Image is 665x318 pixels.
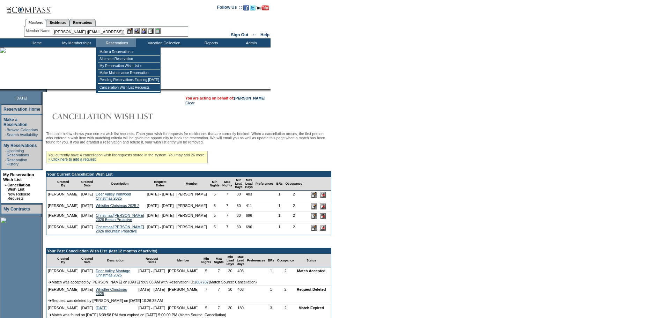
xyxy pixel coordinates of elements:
td: [DATE] [80,212,95,223]
td: 7 [221,223,234,235]
td: [DATE] [80,286,95,297]
td: Description [94,254,137,267]
td: Created Date [80,177,95,191]
span: [DATE] [15,96,27,100]
a: 1807787 [194,280,209,284]
td: [PERSON_NAME] [167,304,200,311]
td: 30 [225,267,236,279]
img: Impersonate [141,28,147,34]
a: » Click here to add a request [48,157,96,161]
td: Your Current Cancellation Wish List [46,171,331,177]
td: 1 [275,191,284,202]
td: 2 [284,223,304,235]
td: Follow Us :: [217,4,242,13]
td: [DATE] [80,267,95,279]
td: [PERSON_NAME] [175,202,208,212]
a: Whistler Christmas 2025 [96,287,127,296]
td: 7 [221,202,234,212]
input: Edit this Request [311,204,317,209]
nobr: Match Accepted [297,269,325,273]
td: Min Lead Days [234,177,244,191]
td: Your Past Cancellation Wish List (last 12 months of activity) [46,248,331,254]
td: Match was accepted by [PERSON_NAME] on [DATE] 9:09:03 AM with Reservation ID: (Match Source: Canc... [46,279,331,286]
td: 30 [234,223,244,235]
input: Delete this Request [320,192,326,198]
a: Upcoming Reservations [7,149,29,157]
img: Subscribe to our YouTube Channel [257,5,269,10]
img: blank.gif [47,89,48,92]
td: Min Lead Days [225,254,236,267]
td: 7 [200,286,213,297]
td: 7 [213,286,225,297]
td: 696 [244,212,254,223]
td: 3 [266,304,275,311]
nobr: [DATE] - [DATE] [147,225,174,229]
a: My Reservations [3,143,37,148]
td: 5 [208,191,221,202]
a: Subscribe to our YouTube Channel [257,7,269,11]
td: · [5,192,7,200]
td: 7 [221,212,234,223]
img: b_calculator.gif [155,28,161,34]
td: [PERSON_NAME] [46,286,80,297]
nobr: Request Deleted [297,287,326,291]
td: Preferences [254,177,275,191]
input: Edit this Request [311,192,317,198]
a: Members [25,19,46,27]
td: 30 [234,212,244,223]
td: 180 [235,304,246,311]
nobr: [DATE] - [DATE] [147,192,174,196]
a: My Contracts [3,207,30,212]
img: arrow.gif [48,313,52,316]
a: [DATE] [96,306,108,310]
a: Reservation Home [3,107,40,112]
a: Become our fan on Facebook [243,7,249,11]
td: 1 [266,267,275,279]
a: Christmas/[PERSON_NAME] 2026 Beach Proactive [96,213,144,222]
a: Deer Valley Ironwood Christmas 2025 [96,192,131,200]
td: BRs [266,254,275,267]
a: Reservation History [7,158,27,166]
nobr: [DATE] - [DATE] [147,204,174,208]
td: 1 [275,212,284,223]
td: [PERSON_NAME] [46,191,80,202]
a: My Reservation Wish List [3,172,34,182]
input: Edit this Request [311,225,317,231]
td: Description [94,177,146,191]
td: 696 [244,223,254,235]
a: Deer Valley Montage Christmas 2025 [96,269,130,277]
td: 5 [200,304,213,311]
td: Member [167,254,200,267]
nobr: [DATE] - [DATE] [139,269,165,273]
td: My Memberships [56,38,96,47]
img: arrow.gif [48,280,52,283]
b: » [5,183,7,187]
td: Member [175,177,208,191]
td: Min Nights [200,254,213,267]
td: Preferences [246,254,267,267]
td: [PERSON_NAME] [167,286,200,297]
img: Cancellation Wish List [46,109,186,123]
td: 5 [208,202,221,212]
td: Alternate Reservation [98,56,160,62]
td: 5 [208,223,221,235]
td: My Reservation Wish List » [98,62,160,69]
td: · [5,158,6,166]
td: Max Nights [213,254,225,267]
nobr: [DATE] - [DATE] [139,306,165,310]
td: Make a Reservation » [98,49,160,56]
td: 403 [244,191,254,202]
td: 1 [266,286,275,297]
td: Make Maintenance Reservation [98,69,160,76]
a: Browse Calendars [7,128,38,132]
td: 7 [213,304,225,311]
td: [DATE] [80,304,95,311]
td: 2 [275,286,295,297]
nobr: Match Expired [298,306,324,310]
img: Reservations [148,28,154,34]
td: 403 [235,267,246,279]
a: [PERSON_NAME] [234,96,265,100]
td: Occupancy [284,177,304,191]
a: Clear [185,101,194,105]
a: Follow us on Twitter [250,7,256,11]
